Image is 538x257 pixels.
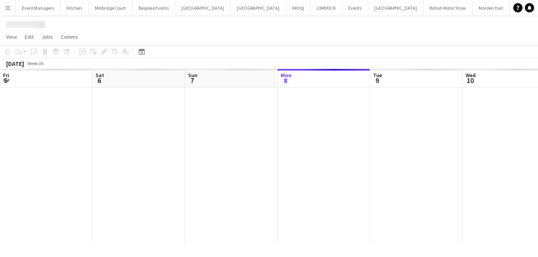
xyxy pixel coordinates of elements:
[281,72,291,79] span: Mon
[231,0,286,16] button: [GEOGRAPHIC_DATA]
[61,33,78,40] span: Comms
[286,0,311,16] button: KKHQ
[423,0,473,16] button: British Motor Show
[58,32,81,42] a: Comms
[372,76,382,85] span: 9
[175,0,231,16] button: [GEOGRAPHIC_DATA]
[473,0,509,16] button: Morden Hall
[373,72,382,79] span: Tue
[132,0,175,16] button: Bespoke Events
[60,0,89,16] button: Kitchen
[464,76,476,85] span: 10
[38,32,56,42] a: Jobs
[22,32,37,42] a: Edit
[94,76,104,85] span: 6
[279,76,291,85] span: 8
[188,72,197,79] span: Sun
[16,0,60,16] button: Event Managers
[311,0,342,16] button: LIMEKILN
[6,60,24,67] div: [DATE]
[3,72,9,79] span: Fri
[342,0,368,16] button: Events
[41,33,53,40] span: Jobs
[368,0,423,16] button: [GEOGRAPHIC_DATA]
[2,76,9,85] span: 5
[3,32,20,42] a: View
[187,76,197,85] span: 7
[466,72,476,79] span: Wed
[6,33,17,40] span: View
[26,60,45,66] span: Week 36
[89,0,132,16] button: Millbridge Court
[96,72,104,79] span: Sat
[25,33,34,40] span: Edit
